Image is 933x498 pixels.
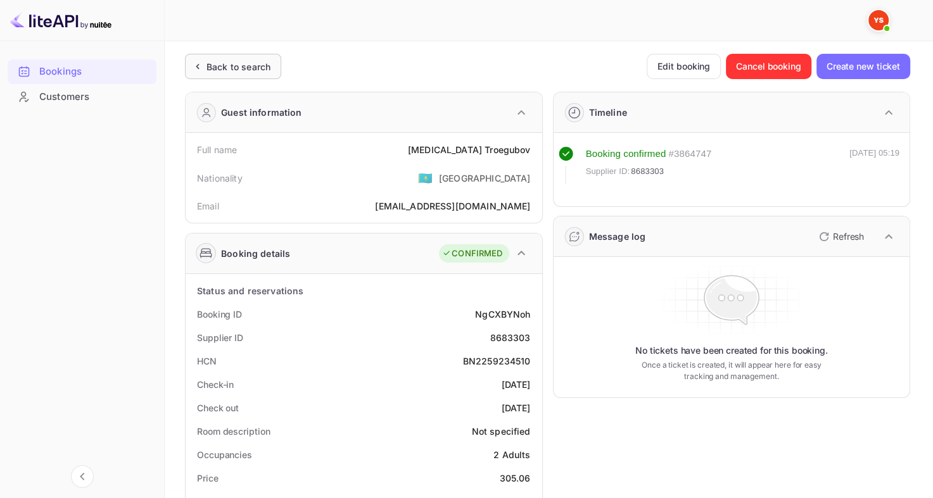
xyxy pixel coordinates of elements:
[868,10,889,30] img: Yandex Support
[8,85,156,109] div: Customers
[811,227,869,247] button: Refresh
[490,331,530,344] div: 8683303
[197,199,219,213] div: Email
[442,247,502,260] div: CONFIRMED
[493,448,530,461] div: 2 Adults
[197,425,270,438] div: Room description
[408,143,531,156] div: [MEDICAL_DATA] Troegubov
[833,230,864,243] p: Refresh
[463,354,531,368] div: BN2259234510
[197,448,252,461] div: Occupancies
[726,54,811,79] button: Cancel booking
[10,10,111,30] img: LiteAPI logo
[668,147,711,161] div: # 3864747
[500,471,531,485] div: 305.06
[8,59,156,83] a: Bookings
[472,425,531,438] div: Not specified
[589,230,646,243] div: Message log
[816,54,910,79] button: Create new ticket
[197,471,219,485] div: Price
[197,378,234,391] div: Check-in
[39,90,150,104] div: Customers
[221,247,290,260] div: Booking details
[197,171,243,185] div: Nationality
[589,106,627,119] div: Timeline
[502,401,531,414] div: [DATE]
[221,106,302,119] div: Guest information
[586,165,630,178] span: Supplier ID:
[71,465,94,488] button: Collapse navigation
[502,378,531,391] div: [DATE]
[197,354,217,368] div: HCN
[197,331,243,344] div: Supplier ID
[631,165,664,178] span: 8683303
[418,166,433,189] span: United States
[39,65,150,79] div: Bookings
[586,147,666,161] div: Booking confirmed
[206,60,270,73] div: Back to search
[197,401,239,414] div: Check out
[197,308,242,321] div: Booking ID
[636,359,827,382] p: Once a ticket is created, it will appear here for easy tracking and management.
[197,143,237,156] div: Full name
[439,171,531,185] div: [GEOGRAPHIC_DATA]
[635,344,828,357] p: No tickets have been created for this booking.
[375,199,530,213] div: [EMAIL_ADDRESS][DOMAIN_NAME]
[8,85,156,108] a: Customers
[647,54,721,79] button: Edit booking
[8,59,156,84] div: Bookings
[849,147,899,184] div: [DATE] 05:19
[197,284,303,297] div: Status and reservations
[475,308,530,321] div: NgCXBYNoh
